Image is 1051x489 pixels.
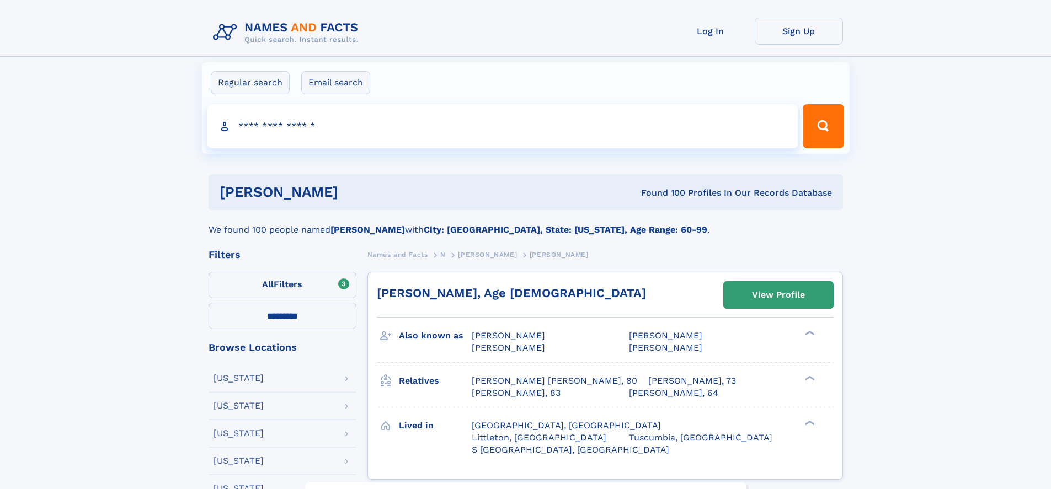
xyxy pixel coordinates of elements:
span: Tuscumbia, [GEOGRAPHIC_DATA] [629,432,772,443]
span: All [262,279,274,289]
span: [PERSON_NAME] [472,342,545,353]
a: [PERSON_NAME], 83 [472,387,561,399]
a: Log In [666,18,755,45]
h1: [PERSON_NAME] [220,185,490,199]
h3: Also known as [399,326,472,345]
span: [PERSON_NAME] [629,342,702,353]
span: [PERSON_NAME] [629,330,702,341]
a: [PERSON_NAME] [PERSON_NAME], 80 [472,375,637,387]
span: S [GEOGRAPHIC_DATA], [GEOGRAPHIC_DATA] [472,444,669,455]
label: Regular search [211,71,290,94]
span: [GEOGRAPHIC_DATA], [GEOGRAPHIC_DATA] [472,420,661,431]
div: ❯ [802,374,815,381]
h3: Lived in [399,416,472,435]
div: [US_STATE] [214,456,264,465]
a: View Profile [724,282,833,308]
div: [US_STATE] [214,429,264,438]
a: [PERSON_NAME], 73 [648,375,736,387]
div: Browse Locations [209,342,356,352]
a: Sign Up [755,18,843,45]
div: View Profile [752,282,805,308]
b: [PERSON_NAME] [330,224,405,235]
a: [PERSON_NAME] [458,248,517,261]
b: City: [GEOGRAPHIC_DATA], State: [US_STATE], Age Range: 60-99 [424,224,707,235]
div: Filters [209,250,356,260]
div: ❯ [802,419,815,426]
div: [US_STATE] [214,374,264,383]
div: Found 100 Profiles In Our Records Database [489,187,832,199]
span: Littleton, [GEOGRAPHIC_DATA] [472,432,606,443]
span: [PERSON_NAME] [472,330,545,341]
label: Email search [301,71,370,94]
h3: Relatives [399,372,472,390]
span: [PERSON_NAME] [530,251,589,259]
img: Logo Names and Facts [209,18,367,47]
div: ❯ [802,330,815,337]
div: We found 100 people named with . [209,210,843,237]
button: Search Button [803,104,844,148]
a: N [440,248,446,261]
label: Filters [209,272,356,298]
a: [PERSON_NAME], 64 [629,387,718,399]
span: [PERSON_NAME] [458,251,517,259]
input: search input [207,104,798,148]
a: [PERSON_NAME], Age [DEMOGRAPHIC_DATA] [377,286,646,300]
div: [US_STATE] [214,401,264,410]
a: Names and Facts [367,248,428,261]
span: N [440,251,446,259]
